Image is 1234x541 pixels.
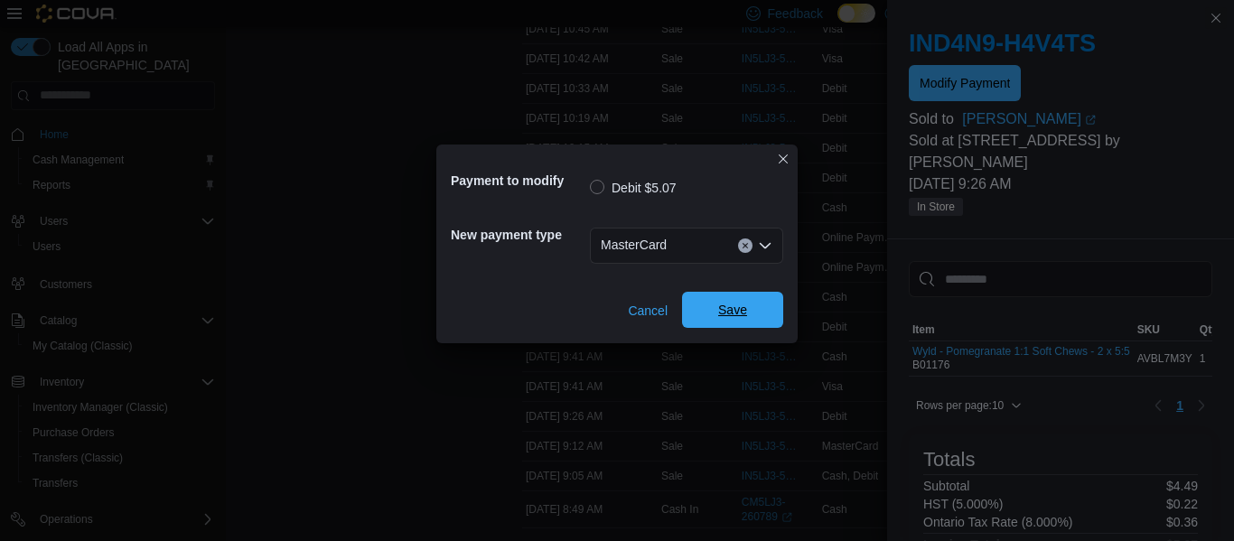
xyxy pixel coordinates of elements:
[718,301,747,319] span: Save
[451,163,586,199] h5: Payment to modify
[682,292,783,328] button: Save
[590,177,677,199] label: Debit $5.07
[628,302,668,320] span: Cancel
[601,234,667,256] span: MasterCard
[772,148,794,170] button: Closes this modal window
[674,235,676,257] input: Accessible screen reader label
[738,238,753,253] button: Clear input
[758,238,772,253] button: Open list of options
[621,293,675,329] button: Cancel
[451,217,586,253] h5: New payment type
